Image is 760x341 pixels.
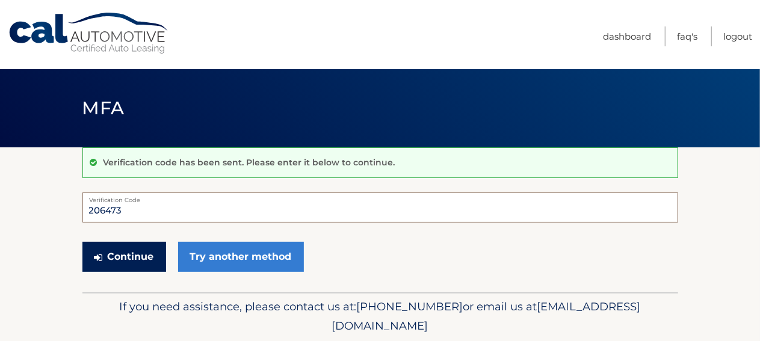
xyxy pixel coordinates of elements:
[178,242,304,272] a: Try another method
[82,242,166,272] button: Continue
[357,300,463,313] span: [PHONE_NUMBER]
[603,26,651,46] a: Dashboard
[723,26,752,46] a: Logout
[82,192,678,223] input: Verification Code
[82,97,125,119] span: MFA
[82,192,678,202] label: Verification Code
[332,300,641,333] span: [EMAIL_ADDRESS][DOMAIN_NAME]
[103,157,395,168] p: Verification code has been sent. Please enter it below to continue.
[8,12,170,55] a: Cal Automotive
[90,297,670,336] p: If you need assistance, please contact us at: or email us at
[677,26,697,46] a: FAQ's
